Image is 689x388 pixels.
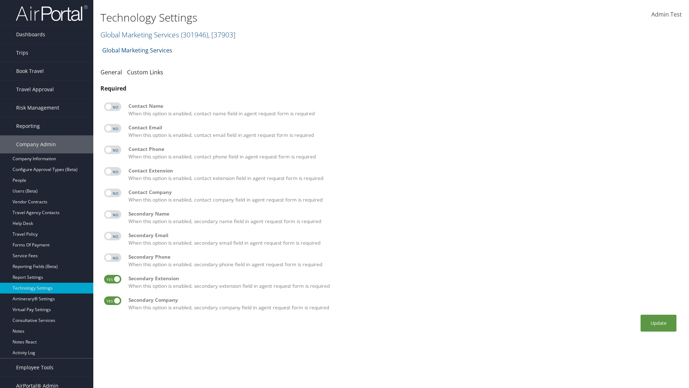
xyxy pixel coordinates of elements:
div: Secondary Phone [128,253,678,260]
span: Company Admin [16,135,56,153]
label: When this option is enabled, secondary email field in agent request form is required [128,232,678,246]
span: Admin Test [651,10,682,18]
div: Contact Email [128,124,678,131]
label: When this option is enabled, contact name field in agent request form is required [128,102,678,117]
label: When this option is enabled, secondary extension field in agent request form is required [128,275,678,290]
h1: Technology Settings [100,10,488,25]
a: Global Marketing Services [100,30,235,40]
span: Risk Management [16,99,59,117]
span: Trips [16,44,28,62]
div: Secondary Extension [128,275,678,282]
label: When this option is enabled, contact phone field in agent request form is required [128,145,678,160]
div: Contact Phone [128,145,678,153]
div: Secondary Email [128,232,678,239]
div: Contact Name [128,102,678,110]
div: Secondary Company [128,296,678,304]
label: When this option is enabled, secondary company field in agent request form is required [128,296,678,311]
span: Employee Tools [16,359,53,377]
div: Contact Extension [128,167,678,174]
label: When this option is enabled, secondary phone field in agent request form is required [128,253,678,268]
label: When this option is enabled, secondary name field in agent request form is required [128,210,678,225]
span: ( 301946 ) [181,30,208,40]
label: When this option is enabled, contact email field in agent request form is required [128,124,678,139]
div: Contact Company [128,189,678,196]
label: When this option is enabled, contact company field in agent request form is required [128,189,678,203]
a: Global Marketing Services [102,43,172,57]
a: Admin Test [651,4,682,26]
div: Required [100,84,682,93]
span: Dashboards [16,26,45,43]
img: airportal-logo.png [16,5,88,22]
a: General [100,68,122,76]
button: Update [641,315,676,332]
span: Book Travel [16,62,44,80]
span: , [ 37903 ] [208,30,235,40]
a: Custom Links [127,68,163,76]
div: Secondary Name [128,210,678,217]
span: Travel Approval [16,80,54,98]
span: Reporting [16,117,40,135]
label: When this option is enabled, contact extension field in agent request form is required [128,167,678,182]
